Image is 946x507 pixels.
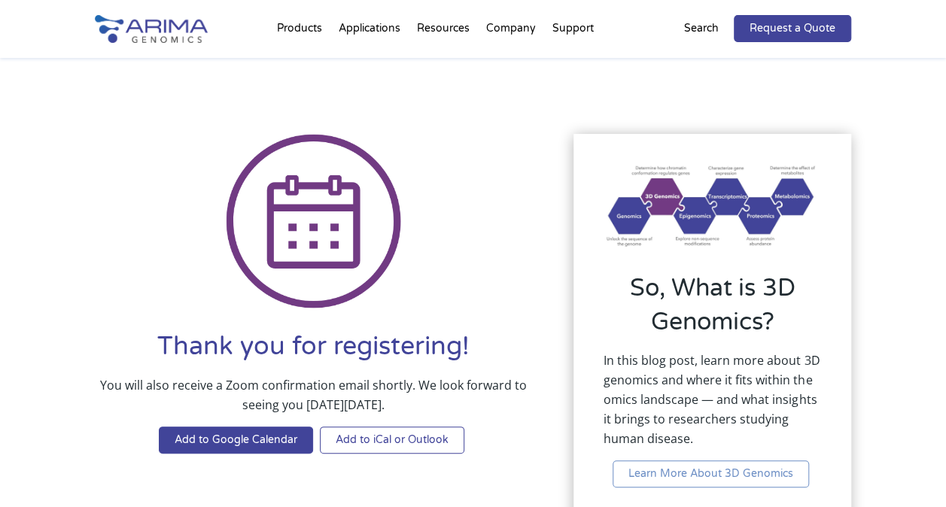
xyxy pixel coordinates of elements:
a: Request a Quote [734,15,851,42]
a: Learn More About 3D Genomics [613,460,809,487]
p: You will also receive a Zoom confirmation email shortly. We look forward to seeing you [DATE][DATE]. [95,375,532,427]
h2: So, What is 3D Genomics? [604,272,821,351]
h1: Thank you for registering! [95,329,532,375]
p: Search [684,19,719,38]
img: Arima-Genomics-logo [95,15,208,43]
img: Icon Calendar [226,134,400,308]
a: Add to iCal or Outlook [320,427,464,454]
a: Add to Google Calendar [159,427,313,454]
p: In this blog post, learn more about 3D genomics and where it fits within the omics landscape — an... [604,351,821,460]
